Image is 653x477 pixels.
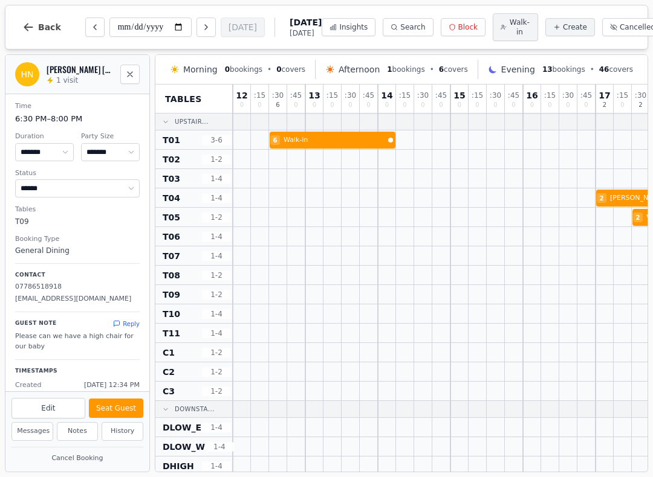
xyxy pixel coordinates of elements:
span: Walk-in [284,135,386,146]
span: 0 [258,102,261,108]
span: Search [400,22,425,32]
span: covers [276,65,305,74]
dt: Status [15,168,140,179]
span: : 15 [399,92,411,99]
div: HN [15,62,39,86]
span: 0 [385,102,389,108]
span: covers [599,65,633,74]
span: 1 - 2 [202,386,231,396]
span: Create [563,22,587,32]
button: Block [441,18,486,36]
span: 12 [236,91,247,100]
span: 1 - 2 [202,271,231,280]
span: : 15 [472,92,483,99]
span: T07 [163,250,180,262]
span: 1 - 4 [202,461,231,471]
dt: Party Size [81,132,140,142]
span: : 15 [326,92,338,99]
button: Edit [11,398,85,418]
button: Back [13,13,71,42]
span: : 30 [272,92,284,99]
span: Afternoon [339,63,380,75]
span: 3 - 6 [202,135,231,145]
span: 1 - 4 [202,309,231,319]
span: 1 - 2 [202,367,231,377]
span: C1 [163,347,175,359]
span: Back [38,23,61,31]
span: [DATE] 12:34 PM [84,380,140,391]
span: 1 - 4 [205,442,234,452]
button: Notes [57,422,99,441]
span: DLOW_W [163,441,205,453]
span: Upstair... [175,117,209,126]
span: bookings [542,65,585,74]
span: bookings [225,65,262,74]
dt: Tables [15,205,140,215]
span: 0 [240,102,244,108]
span: 16 [526,91,538,100]
span: : 30 [345,92,356,99]
span: 6 [439,65,444,74]
span: 1 - 4 [202,174,231,184]
span: T04 [163,192,180,204]
span: [DATE] [290,28,322,38]
span: • [430,65,434,74]
span: 0 [548,102,551,108]
dd: General Dining [15,245,140,256]
span: 0 [225,65,230,74]
span: : 45 [363,92,374,99]
span: 1 - 2 [202,213,231,222]
span: : 15 [254,92,265,99]
span: 0 [512,102,515,108]
p: Please can we have a high chair for our baby [15,331,140,353]
p: Contact [15,271,140,280]
span: : 15 [617,92,628,99]
button: History [102,422,143,441]
span: 0 [330,102,334,108]
span: 2 [638,102,642,108]
span: 1 - 4 [202,232,231,242]
span: Created [15,380,42,391]
span: : 30 [490,92,501,99]
span: 2 [600,194,604,203]
span: 0 [294,102,297,108]
span: 13 [308,91,320,100]
span: 0 [313,102,316,108]
span: T06 [163,231,180,243]
span: 1 visit [56,75,78,85]
span: 0 [620,102,624,108]
span: 13 [542,65,553,74]
span: : 45 [508,92,519,99]
span: 1 - 2 [202,290,231,299]
span: 46 [599,65,609,74]
span: : 45 [435,92,447,99]
span: Tables [165,93,202,105]
span: 1 - 4 [202,423,231,432]
span: C3 [163,385,175,397]
span: : 30 [417,92,429,99]
span: 1 - 4 [202,328,231,338]
span: 0 [348,102,352,108]
span: 0 [458,102,461,108]
span: 1 - 2 [202,348,231,357]
span: 0 [439,102,443,108]
span: C2 [163,366,175,378]
span: 0 [403,102,406,108]
span: : 30 [635,92,646,99]
button: Previous day [85,18,105,37]
span: DHIGH [163,460,194,472]
span: : 30 [562,92,574,99]
dd: 6:30 PM – 8:00 PM [15,113,140,125]
span: 0 [530,102,534,108]
span: DLOW_E [163,421,201,434]
span: 1 [387,65,392,74]
dt: Time [15,101,140,112]
button: Cancel Booking [11,451,143,466]
span: 6 [276,102,279,108]
span: 2 [603,102,606,108]
button: Next day [197,18,216,37]
p: [EMAIL_ADDRESS][DOMAIN_NAME] [15,294,140,304]
span: 0 [276,65,281,74]
span: T11 [163,327,180,339]
span: 0 [584,102,588,108]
